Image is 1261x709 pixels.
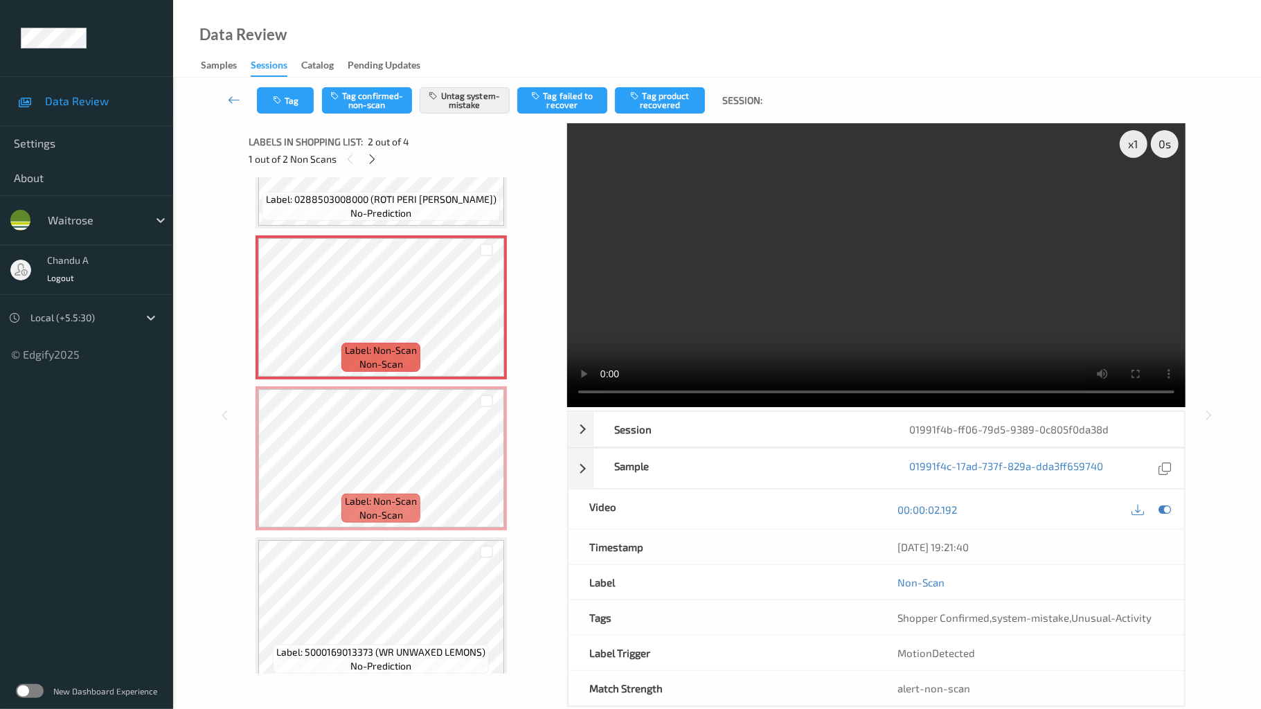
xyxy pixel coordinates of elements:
[593,449,889,488] div: Sample
[897,681,1164,695] div: alert-non-scan
[569,490,877,529] div: Video
[420,87,510,114] button: Untag system-mistake
[251,58,287,77] div: Sessions
[517,87,607,114] button: Tag failed to recover
[615,87,705,114] button: Tag product recovered
[1072,611,1152,624] span: Unusual-Activity
[359,357,403,371] span: non-scan
[266,192,497,206] span: Label: 0288503008000 (ROTI PERI [PERSON_NAME])
[897,611,1152,624] span: , ,
[568,448,1185,489] div: Sample01991f4c-17ad-737f-829a-dda3ff659740
[897,575,945,589] a: Non-Scan
[897,540,1164,554] div: [DATE] 19:21:40
[345,494,417,508] span: Label: Non-Scan
[201,56,251,75] a: Samples
[897,611,990,624] span: Shopper Confirmed
[345,343,417,357] span: Label: Non-Scan
[1151,130,1179,158] div: 0 s
[569,671,877,706] div: Match Strength
[322,87,412,114] button: Tag confirmed-non-scan
[368,135,409,149] span: 2 out of 4
[877,636,1185,670] div: MotionDetected
[350,206,411,220] span: no-prediction
[568,411,1185,447] div: Session01991f4b-ff06-79d5-9389-0c805f0da38d
[722,93,762,107] span: Session:
[897,503,957,517] a: 00:00:02.192
[569,530,877,564] div: Timestamp
[276,645,485,659] span: Label: 5000169013373 (WR UNWAXED LEMONS)
[301,56,348,75] a: Catalog
[593,412,889,447] div: Session
[1120,130,1147,158] div: x 1
[569,600,877,635] div: Tags
[301,58,334,75] div: Catalog
[910,459,1104,478] a: 01991f4c-17ad-737f-829a-dda3ff659740
[359,508,403,522] span: non-scan
[249,150,558,168] div: 1 out of 2 Non Scans
[992,611,1070,624] span: system-mistake
[348,56,434,75] a: Pending Updates
[257,87,314,114] button: Tag
[569,636,877,670] div: Label Trigger
[199,28,287,42] div: Data Review
[249,135,363,149] span: Labels in shopping list:
[201,58,237,75] div: Samples
[350,659,411,673] span: no-prediction
[251,56,301,77] a: Sessions
[569,565,877,600] div: Label
[348,58,420,75] div: Pending Updates
[889,412,1185,447] div: 01991f4b-ff06-79d5-9389-0c805f0da38d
